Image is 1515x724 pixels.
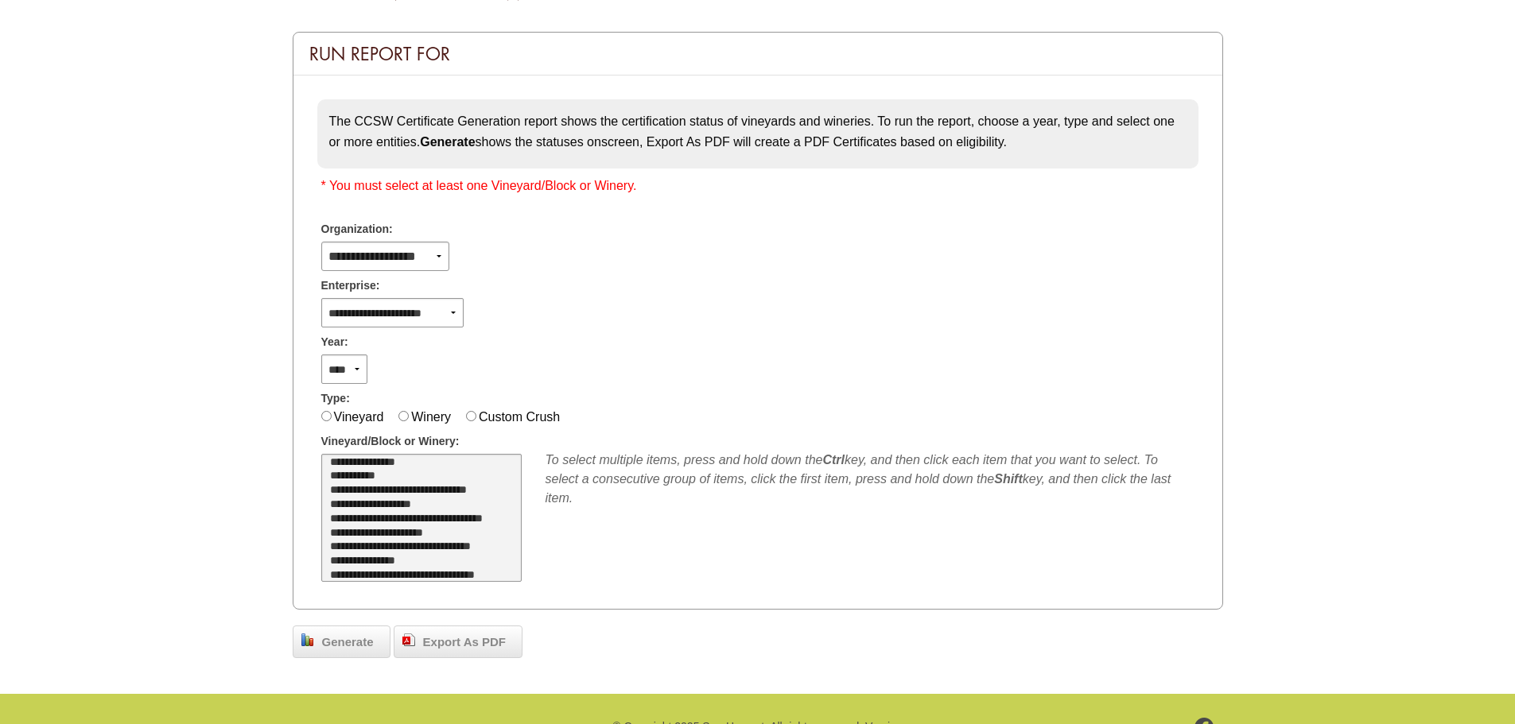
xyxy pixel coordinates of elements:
[411,410,451,424] label: Winery
[321,221,393,238] span: Organization:
[321,179,637,192] span: * You must select at least one Vineyard/Block or Winery.
[479,410,560,424] label: Custom Crush
[321,334,348,350] span: Year:
[321,433,460,450] span: Vineyard/Block or Winery:
[321,277,380,294] span: Enterprise:
[321,390,350,407] span: Type:
[293,625,390,659] a: Generate
[994,472,1023,486] b: Shift
[415,633,514,652] span: Export As PDF
[301,633,314,646] img: chart_bar.png
[822,453,845,467] b: Ctrl
[394,625,522,659] a: Export As PDF
[420,135,475,149] strong: Generate
[293,33,1222,75] div: Run Report For
[329,111,1187,152] p: The CCSW Certificate Generation report shows the certification status of vineyards and wineries. ...
[314,633,382,652] span: Generate
[546,451,1195,508] div: To select multiple items, press and hold down the key, and then click each item that you want to ...
[334,410,384,424] label: Vineyard
[402,633,415,646] img: doc_pdf.png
